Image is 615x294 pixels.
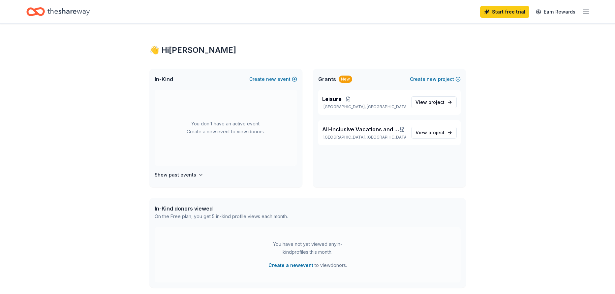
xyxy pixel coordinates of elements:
[322,95,342,103] span: Leisure
[266,75,276,83] span: new
[428,99,445,105] span: project
[155,212,288,220] div: On the Free plan, you get 5 in-kind profile views each month.
[410,75,461,83] button: Createnewproject
[411,127,457,139] a: View project
[411,96,457,108] a: View project
[155,171,196,179] h4: Show past events
[415,129,445,137] span: View
[266,240,349,256] div: You have not yet viewed any in-kind profiles this month.
[480,6,529,18] a: Start free trial
[322,104,406,110] p: [GEOGRAPHIC_DATA], [GEOGRAPHIC_DATA]
[155,90,297,166] div: You don't have an active event. Create a new event to view donors.
[532,6,579,18] a: Earn Rewards
[318,75,336,83] span: Grants
[415,98,445,106] span: View
[322,135,406,140] p: [GEOGRAPHIC_DATA], [GEOGRAPHIC_DATA]
[268,261,313,269] button: Create a newevent
[155,205,288,212] div: In-Kind donors viewed
[26,4,90,19] a: Home
[428,130,445,135] span: project
[322,125,399,133] span: All-Inclusive Vacations and Companion Research Project
[155,75,173,83] span: In-Kind
[249,75,297,83] button: Createnewevent
[155,171,203,179] button: Show past events
[149,45,466,55] div: 👋 Hi [PERSON_NAME]
[339,76,352,83] div: New
[427,75,437,83] span: new
[268,261,347,269] span: to view donors .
